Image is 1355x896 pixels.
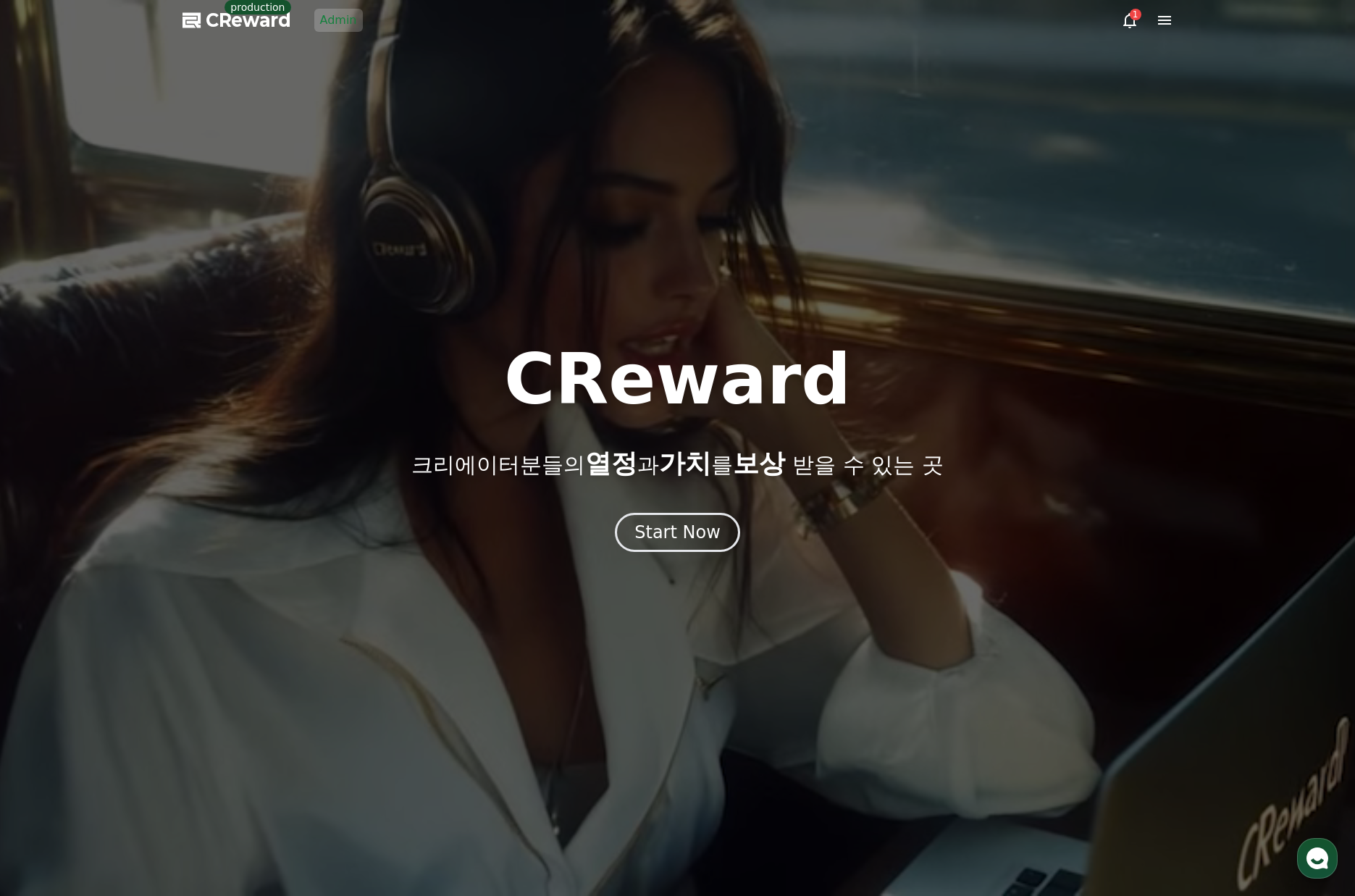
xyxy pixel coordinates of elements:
a: Start Now [615,527,740,541]
span: 홈 [46,481,54,493]
a: CReward [183,9,291,32]
span: 설정 [224,481,241,493]
span: CReward [206,9,291,32]
a: 대화 [96,459,187,495]
p: 크리에이터분들의 과 를 받을 수 있는 곳 [411,449,943,478]
a: 설정 [187,459,278,495]
span: 대화 [133,482,150,493]
a: 1 [1121,12,1138,29]
span: 열정 [585,448,637,478]
button: Start Now [615,513,740,552]
span: 가치 [659,448,711,478]
a: 홈 [4,459,96,495]
div: 1 [1130,9,1141,20]
div: Start Now [634,521,721,544]
a: Admin [314,9,363,32]
h1: CReward [504,345,851,414]
span: 보상 [733,448,785,478]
